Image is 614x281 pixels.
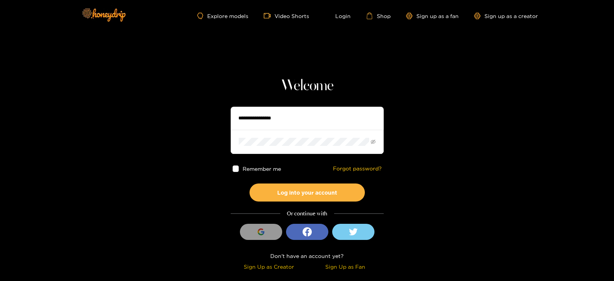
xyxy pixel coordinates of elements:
a: Sign up as a fan [406,13,459,19]
span: eye-invisible [371,139,376,144]
div: Or continue with [231,209,384,218]
a: Shop [366,12,391,19]
a: Login [324,12,351,19]
a: Sign up as a creator [474,13,538,19]
a: Explore models [197,13,248,19]
a: Forgot password? [333,165,382,172]
span: video-camera [264,12,275,19]
h1: Welcome [231,77,384,95]
div: Don't have an account yet? [231,251,384,260]
a: Video Shorts [264,12,309,19]
div: Sign Up as Creator [233,262,305,271]
div: Sign Up as Fan [309,262,382,271]
span: Remember me [243,166,281,172]
button: Log into your account [250,183,365,202]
